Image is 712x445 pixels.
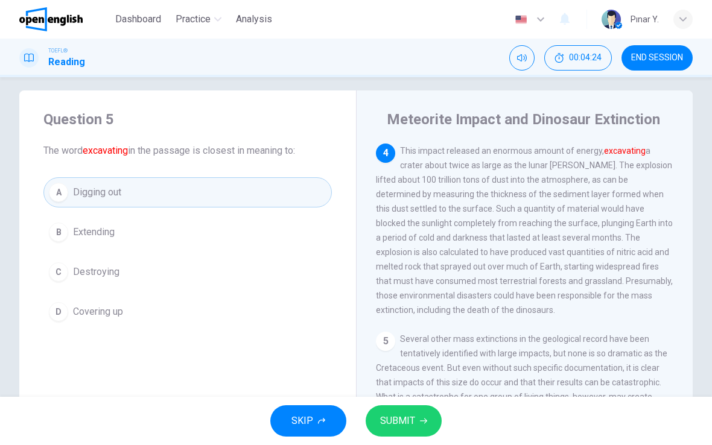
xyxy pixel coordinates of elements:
[236,12,272,27] span: Analysis
[376,334,667,445] span: Several other mass extinctions in the geological record have been tentatively identified with lar...
[509,45,535,71] div: Mute
[270,405,346,437] button: SKIP
[110,8,166,30] button: Dashboard
[43,257,332,287] button: CDestroying
[171,8,226,30] button: Practice
[43,110,332,129] h4: Question 5
[49,302,68,321] div: D
[19,7,83,31] img: OpenEnglish logo
[49,183,68,202] div: A
[231,8,277,30] button: Analysis
[73,265,119,279] span: Destroying
[48,46,68,55] span: TOEFL®
[380,412,415,429] span: SUBMIT
[83,145,128,156] font: excavating
[631,53,683,63] span: END SESSION
[569,53,602,63] span: 00:04:24
[73,185,121,200] span: Digging out
[376,332,395,351] div: 5
[43,297,332,327] button: DCovering up
[43,217,332,247] button: BExtending
[49,222,68,242] div: B
[176,12,211,27] span: Practice
[544,45,612,71] div: Hide
[544,45,612,71] button: 00:04:24
[621,45,693,71] button: END SESSION
[43,177,332,207] button: ADigging out
[513,15,529,24] img: en
[376,144,395,163] div: 4
[73,225,115,239] span: Extending
[291,412,313,429] span: SKIP
[631,12,659,27] div: Pınar Y.
[43,144,332,158] span: The word in the passage is closest in meaning to:
[604,146,646,156] font: excavating
[73,305,123,319] span: Covering up
[19,7,110,31] a: OpenEnglish logo
[376,146,673,315] span: This impact released an enormous amount of energy, a crater about twice as large as the lunar [PE...
[49,262,68,282] div: C
[387,110,660,129] h4: Meteorite Impact and Dinosaur Extinction
[366,405,442,437] button: SUBMIT
[48,55,85,69] h1: Reading
[115,12,161,27] span: Dashboard
[602,10,621,29] img: Profile picture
